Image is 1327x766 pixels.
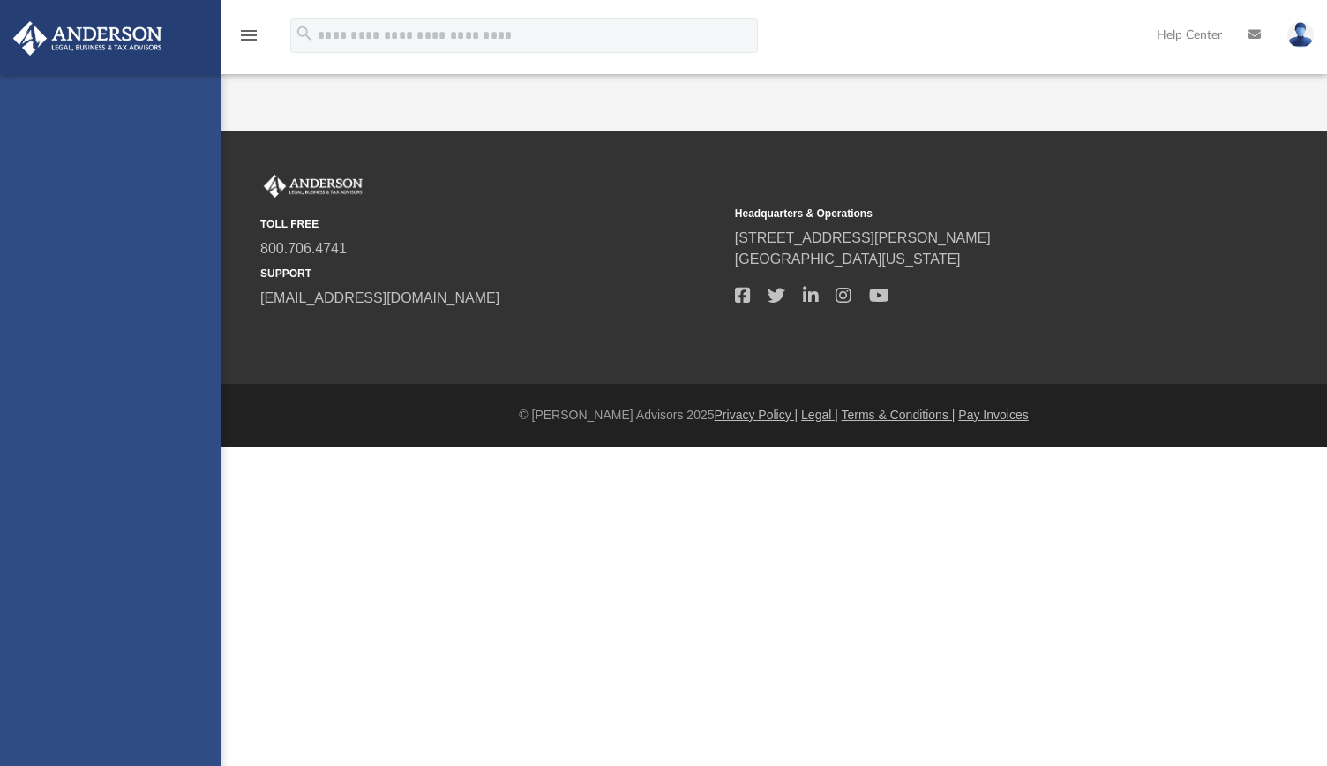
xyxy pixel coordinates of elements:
div: © [PERSON_NAME] Advisors 2025 [221,406,1327,424]
a: Privacy Policy | [715,408,798,422]
small: SUPPORT [260,266,723,282]
a: [EMAIL_ADDRESS][DOMAIN_NAME] [260,290,499,305]
a: Terms & Conditions | [842,408,956,422]
small: TOLL FREE [260,216,723,232]
a: Legal | [801,408,838,422]
i: menu [238,25,259,46]
img: Anderson Advisors Platinum Portal [260,175,366,198]
a: [GEOGRAPHIC_DATA][US_STATE] [735,252,961,267]
a: 800.706.4741 [260,241,347,256]
small: Headquarters & Operations [735,206,1197,222]
a: Pay Invoices [958,408,1028,422]
a: [STREET_ADDRESS][PERSON_NAME] [735,230,991,245]
i: search [295,24,314,43]
img: User Pic [1287,22,1314,48]
a: menu [238,34,259,46]
img: Anderson Advisors Platinum Portal [8,21,168,56]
